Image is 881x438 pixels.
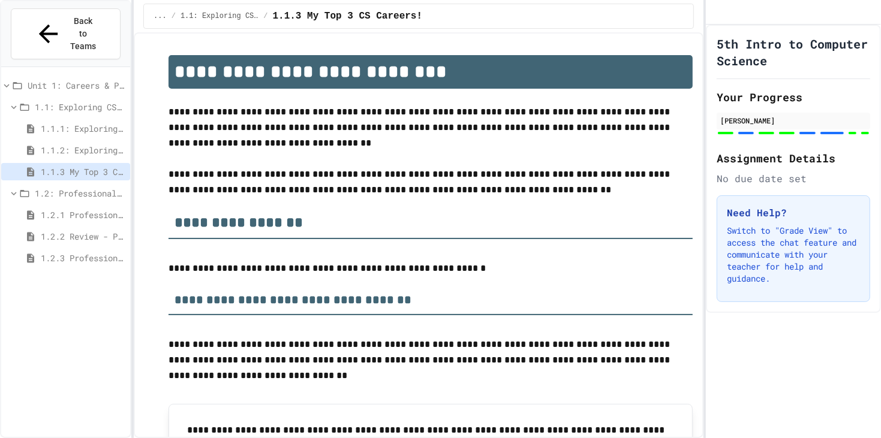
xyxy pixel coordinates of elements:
[154,11,167,21] span: ...
[172,11,176,21] span: /
[717,89,870,105] h2: Your Progress
[273,9,423,23] span: 1.1.3 My Top 3 CS Careers!
[717,171,870,186] div: No due date set
[28,79,125,92] span: Unit 1: Careers & Professionalism
[41,144,125,156] span: 1.1.2: Exploring CS Careers - Review
[727,225,860,285] p: Switch to "Grade View" to access the chat feature and communicate with your teacher for help and ...
[717,35,870,69] h1: 5th Intro to Computer Science
[720,115,867,126] div: [PERSON_NAME]
[263,11,267,21] span: /
[181,11,258,21] span: 1.1: Exploring CS Careers
[70,15,98,53] span: Back to Teams
[727,206,860,220] h3: Need Help?
[41,252,125,264] span: 1.2.3 Professional Communication Challenge
[11,8,121,59] button: Back to Teams
[41,165,125,178] span: 1.1.3 My Top 3 CS Careers!
[35,187,125,200] span: 1.2: Professional Communication
[41,230,125,243] span: 1.2.2 Review - Professional Communication
[717,150,870,167] h2: Assignment Details
[41,122,125,135] span: 1.1.1: Exploring CS Careers
[35,101,125,113] span: 1.1: Exploring CS Careers
[41,209,125,221] span: 1.2.1 Professional Communication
